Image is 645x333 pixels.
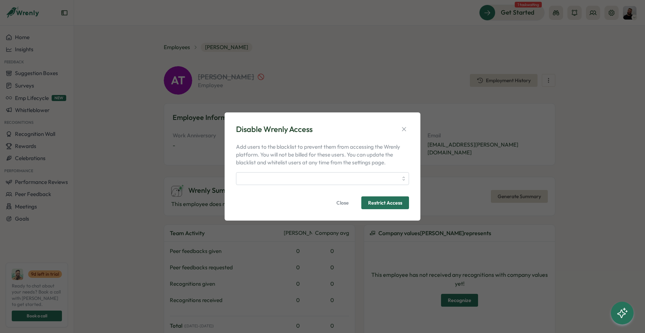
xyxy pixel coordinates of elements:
span: Close [336,197,349,209]
button: Close [330,196,356,209]
p: Add users to the blacklist to prevent them from accessing the Wrenly platform. You will not be bi... [236,143,409,166]
span: Restrict Access [368,200,402,205]
button: Restrict Access [361,196,409,209]
div: Disable Wrenly Access [236,124,313,135]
